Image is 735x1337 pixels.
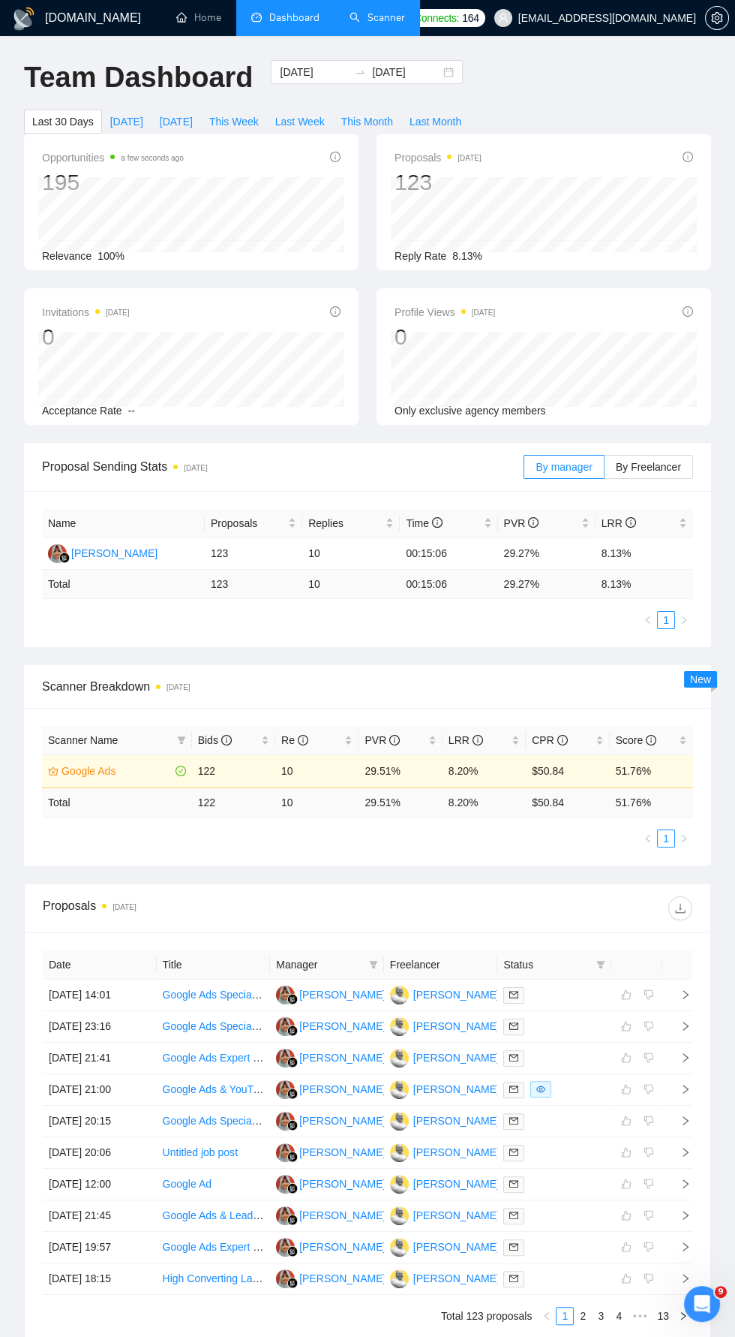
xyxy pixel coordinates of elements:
[209,113,259,130] span: This Week
[157,1043,271,1074] td: Google Ads Expert Needed – Must Master Everything From A to Z
[413,1270,499,1287] div: [PERSON_NAME]
[526,754,609,787] td: $50.84
[43,896,367,920] div: Proposals
[457,154,481,162] time: [DATE]
[657,611,675,629] li: 1
[390,1019,499,1031] a: PS[PERSON_NAME]
[48,544,67,563] img: SK
[157,980,271,1011] td: Google Ads Specialist for Conversion Optimization
[205,538,302,570] td: 123
[441,1307,532,1325] li: Total 123 proposals
[157,950,271,980] th: Title
[221,735,232,745] span: info-circle
[287,1278,298,1288] img: gigradar-bm.png
[354,66,366,78] span: swap-right
[668,1021,691,1031] span: right
[413,1207,499,1224] div: [PERSON_NAME]
[574,1307,592,1325] li: 2
[276,1080,295,1099] img: SK
[163,1209,471,1221] a: Google Ads & Lead Generation Specialist – Luxury Travel Industry
[668,1273,691,1284] span: right
[668,1147,691,1158] span: right
[110,113,143,130] span: [DATE]
[163,1083,428,1095] a: Google Ads & YouTube Campaign Setup for FinTech App
[448,734,483,746] span: LRR
[400,538,497,570] td: 00:15:06
[625,517,636,528] span: info-circle
[176,11,221,24] a: homeHome
[24,60,253,95] h1: Team Dashboard
[503,956,590,973] span: Status
[390,1240,499,1252] a: PS[PERSON_NAME]
[333,110,401,134] button: This Month
[413,1113,499,1129] div: [PERSON_NAME]
[163,1146,238,1158] a: Untitled job post
[198,734,232,746] span: Bids
[276,1240,385,1252] a: SK[PERSON_NAME]
[267,110,333,134] button: Last Week
[166,683,190,691] time: [DATE]
[526,787,609,817] td: $ 50.84
[509,1148,518,1157] span: mail
[42,323,130,351] div: 0
[616,734,656,746] span: Score
[308,515,382,531] span: Replies
[610,754,693,787] td: 51.76%
[163,1115,372,1127] a: Google Ads Specialist for Charity Campaigns
[43,1011,157,1043] td: [DATE] 23:16
[106,309,129,317] time: [DATE]
[528,517,538,528] span: info-circle
[276,1112,295,1131] img: SK
[394,168,481,197] div: 123
[390,1143,409,1162] img: PS
[42,677,693,696] span: Scanner Breakdown
[394,405,546,417] span: Only exclusive agency members
[679,1311,688,1320] span: right
[652,1307,674,1325] li: 13
[287,1246,298,1257] img: gigradar-bm.png
[532,734,567,746] span: CPR
[330,306,340,317] span: info-circle
[538,1307,556,1325] li: Previous Page
[354,66,366,78] span: to
[679,834,688,843] span: right
[705,12,729,24] a: setting
[498,13,508,23] span: user
[251,12,262,23] span: dashboard
[610,1307,628,1325] li: 4
[509,1116,518,1125] span: mail
[413,1081,499,1098] div: [PERSON_NAME]
[668,1179,691,1189] span: right
[358,787,442,817] td: 29.51 %
[390,1083,499,1095] a: PS[PERSON_NAME]
[498,538,595,570] td: 29.27%
[43,950,157,980] th: Date
[372,64,440,80] input: End date
[390,1114,499,1126] a: PS[PERSON_NAME]
[205,509,302,538] th: Proposals
[276,986,295,1004] img: SK
[610,787,693,817] td: 51.76 %
[679,616,688,625] span: right
[413,986,499,1003] div: [PERSON_NAME]
[509,1179,518,1188] span: mail
[616,461,681,473] span: By Freelancer
[287,1152,298,1162] img: gigradar-bm.png
[287,1057,298,1067] img: gigradar-bm.png
[43,1074,157,1106] td: [DATE] 21:00
[384,950,498,980] th: Freelancer
[299,1113,385,1129] div: [PERSON_NAME]
[595,570,693,599] td: 8.13 %
[275,113,325,130] span: Last Week
[390,1080,409,1099] img: PS
[705,6,729,30] button: setting
[394,323,495,351] div: 0
[639,611,657,629] button: left
[406,517,442,529] span: Time
[413,1176,499,1192] div: [PERSON_NAME]
[414,10,459,26] span: Connects:
[643,834,652,843] span: left
[442,754,526,787] td: 8.20%
[302,570,400,599] td: 10
[43,1106,157,1137] td: [DATE] 20:15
